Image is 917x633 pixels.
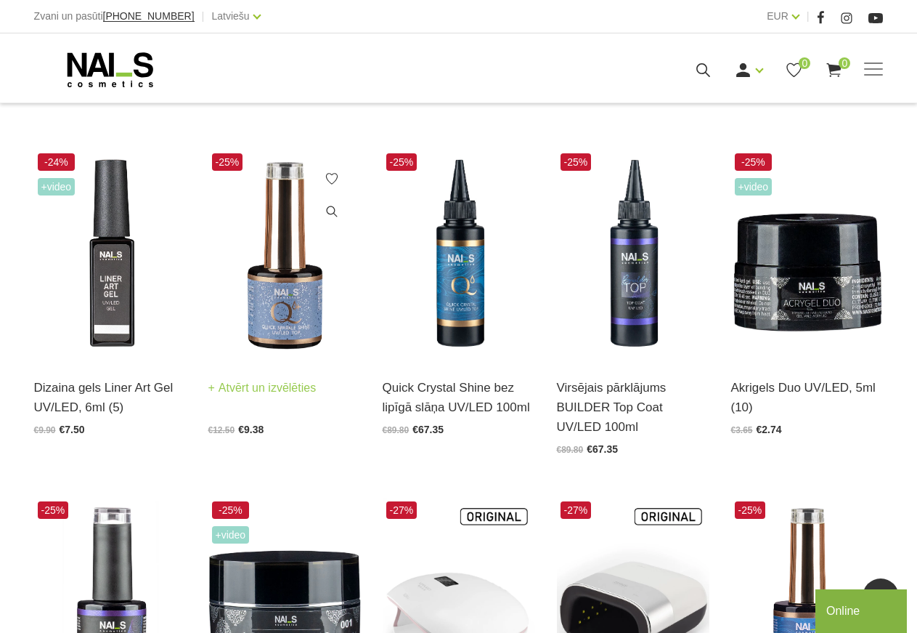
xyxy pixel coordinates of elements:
[731,378,884,417] a: Akrigels Duo UV/LED, 5ml (10)
[386,153,417,171] span: -25%
[735,178,773,195] span: +Video
[34,425,56,435] span: €9.90
[208,425,235,435] span: €12.50
[767,7,788,25] a: EUR
[38,153,76,171] span: -24%
[103,11,195,22] a: [PHONE_NUMBER]
[208,378,317,398] a: Atvērt un izvēlēties
[212,526,250,544] span: +Video
[785,61,803,79] a: 0
[34,150,187,360] img: Liner Art Gel - UV/LED dizaina gels smalku, vienmērīgu, pigmentētu līniju zīmēšanai.Lielisks palī...
[38,501,69,519] span: -25%
[825,61,843,79] a: 0
[383,425,409,435] span: €89.80
[60,424,85,435] span: €7.50
[212,153,243,171] span: -25%
[587,443,618,455] span: €67.35
[208,150,361,360] img: Virsējais pārklājums bez lipīgā slāņa ar mirdzuma efektu.Pieejami 3 veidi:* Starlight - ar smalkā...
[807,7,810,25] span: |
[735,501,766,519] span: -25%
[757,424,782,435] span: €2.74
[839,57,850,69] span: 0
[238,424,264,435] span: €9.38
[412,424,444,435] span: €67.35
[561,501,592,519] span: -27%
[212,501,250,519] span: -25%
[383,378,535,417] a: Quick Crystal Shine bez lipīgā slāņa UV/LED 100ml
[103,10,195,22] span: [PHONE_NUMBER]
[731,150,884,360] img: Kas ir AKRIGELS “DUO GEL” un kādas problēmas tas risina?• Tas apvieno ērti modelējamā akrigela un...
[211,7,249,25] a: Latviešu
[34,7,195,25] div: Zvani un pasūti
[815,586,910,633] iframe: chat widget
[202,7,205,25] span: |
[34,378,187,417] a: Dizaina gels Liner Art Gel UV/LED, 6ml (5)
[799,57,810,69] span: 0
[383,150,535,360] img: Virsējais pārklājums bez lipīgā slāņa un UV zilā pārklājuma. Nodrošina izcilu spīdumu manikīram l...
[38,178,76,195] span: +Video
[561,153,592,171] span: -25%
[557,445,584,455] span: €89.80
[731,425,753,435] span: €3.65
[386,501,417,519] span: -27%
[735,153,773,171] span: -25%
[557,150,709,360] img: Builder Top virsējais pārklājums bez lipīgā slāņa gēllakas/gēla pārklājuma izlīdzināšanai un nost...
[557,378,709,438] a: Virsējais pārklājums BUILDER Top Coat UV/LED 100ml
